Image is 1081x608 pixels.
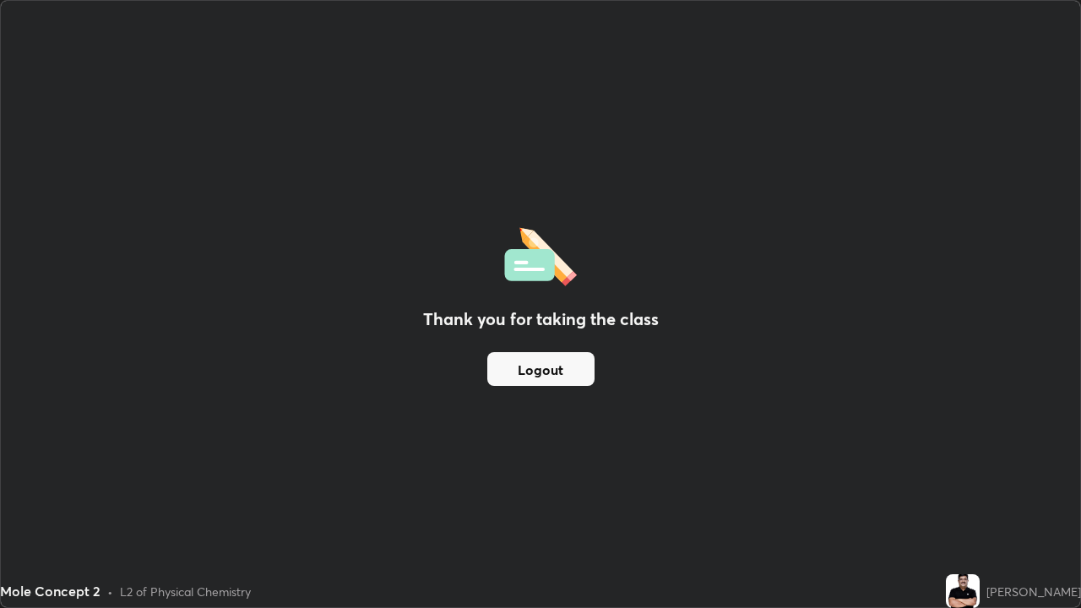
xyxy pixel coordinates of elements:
img: abc51e28aa9d40459becb4ae34ddc4b0.jpg [946,574,980,608]
div: • [107,583,113,600]
img: offlineFeedback.1438e8b3.svg [504,222,577,286]
h2: Thank you for taking the class [423,307,659,332]
div: [PERSON_NAME] [986,583,1081,600]
div: L2 of Physical Chemistry [120,583,251,600]
button: Logout [487,352,595,386]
